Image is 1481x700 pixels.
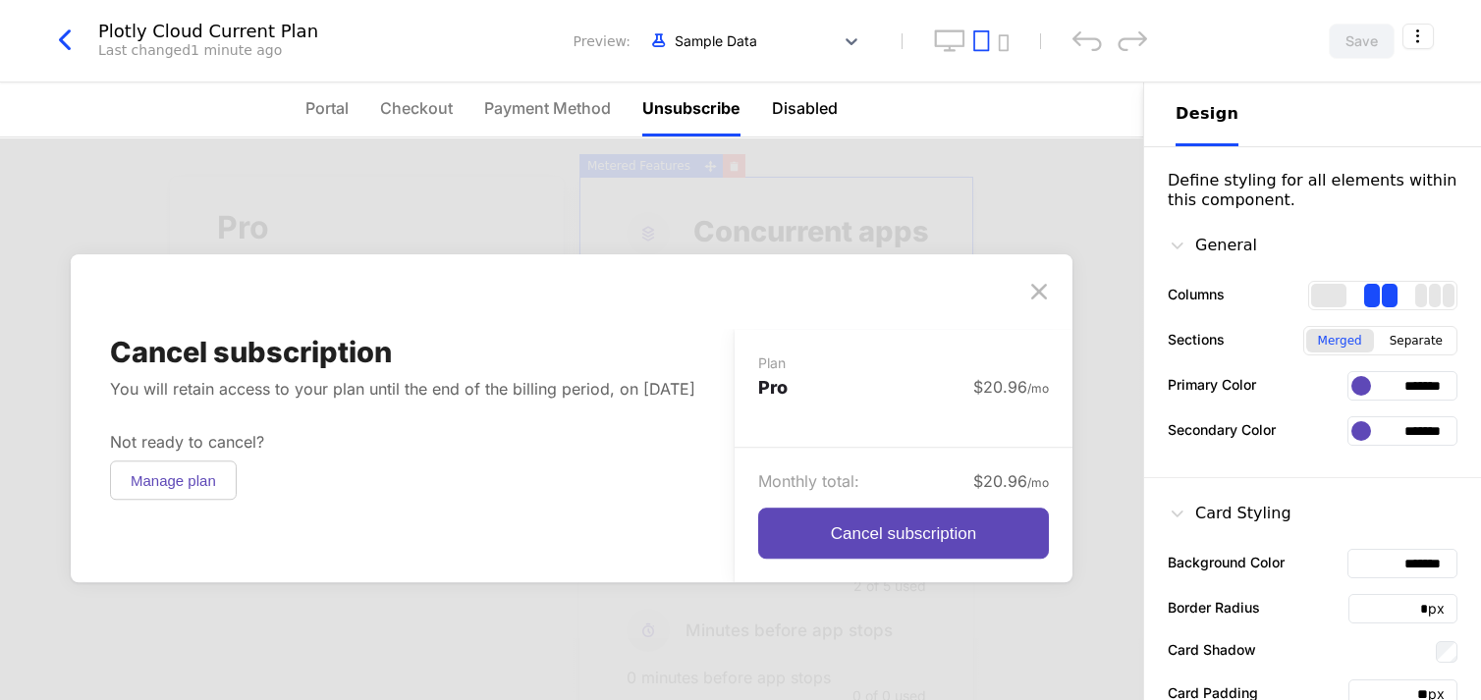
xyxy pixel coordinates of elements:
span: Preview: [574,31,631,51]
label: Secondary Color [1168,419,1276,440]
label: Border Radius [1168,597,1260,618]
div: Separate [1378,329,1454,352]
h2: Cancel subscription [110,333,695,371]
div: Choose Sub Page [1176,82,1450,146]
div: 1 columns [1311,284,1346,307]
div: Merged [1306,329,1374,352]
span: Portal [305,96,349,120]
span: $20.96 [973,471,1049,491]
div: General [1168,234,1257,257]
label: Primary Color [1168,374,1256,395]
p: Not ready to cancel? [110,432,695,454]
span: Checkout [380,96,453,120]
div: redo [1118,30,1147,51]
p: You will retain access to your plan until the end of the billing period, on [DATE] [110,379,695,401]
label: Sections [1168,329,1225,350]
button: mobile [998,34,1009,52]
span: Unsubscribe [642,96,740,120]
label: Card Shadow [1168,639,1256,660]
button: Manage plan [110,461,237,501]
button: tablet [973,29,990,52]
div: 2 columns [1364,284,1398,307]
span: Disabled [772,96,838,120]
div: Design [1176,102,1238,126]
span: Payment Method [484,96,611,120]
div: Card Styling [1168,502,1291,525]
button: Save [1329,24,1395,59]
span: Pro [758,377,788,398]
span: $20.96 [973,377,1049,397]
div: Plotly Cloud Current Plan [98,23,318,40]
div: px [1428,599,1456,619]
div: Last changed 1 minute ago [98,40,282,60]
span: Plan [758,354,786,371]
button: Select action [1402,24,1434,49]
div: undo [1072,30,1102,51]
button: desktop [934,29,965,52]
button: Cancel subscription [758,509,1049,560]
label: Background Color [1168,552,1285,572]
div: Define styling for all elements within this component. [1168,171,1457,210]
label: Columns [1168,284,1225,304]
span: Monthly total : [758,471,859,491]
div: 3 columns [1415,284,1454,307]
